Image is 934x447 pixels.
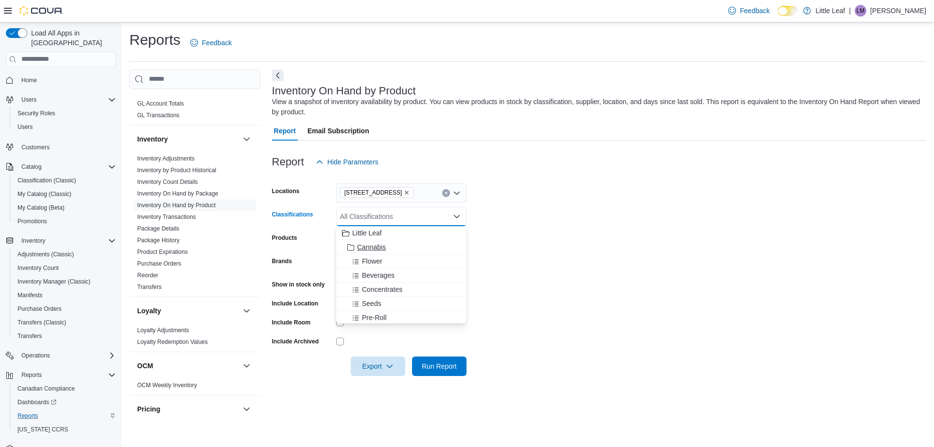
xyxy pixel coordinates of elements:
[14,303,66,315] a: Purchase Orders
[18,190,72,198] span: My Catalog (Classic)
[362,256,382,266] span: Flower
[137,155,195,162] a: Inventory Adjustments
[18,398,56,406] span: Dashboards
[422,361,457,371] span: Run Report
[404,190,410,196] button: Remove 804 Ontario Street Unit C 3-5 from selection in this group
[2,349,120,362] button: Operations
[137,306,239,316] button: Loyalty
[849,5,851,17] p: |
[137,382,197,389] a: OCM Weekly Inventory
[137,178,198,186] span: Inventory Count Details
[137,111,180,119] span: GL Transactions
[336,311,467,325] button: Pre-Roll
[442,189,450,197] button: Clear input
[129,423,260,438] div: Pricing
[14,202,116,214] span: My Catalog (Beta)
[137,100,184,107] span: GL Account Totals
[21,237,45,245] span: Inventory
[137,155,195,162] span: Inventory Adjustments
[272,187,300,195] label: Locations
[137,306,161,316] h3: Loyalty
[14,303,116,315] span: Purchase Orders
[14,262,63,274] a: Inventory Count
[137,404,239,414] button: Pricing
[14,107,59,119] a: Security Roles
[137,260,181,267] a: Purchase Orders
[137,361,239,371] button: OCM
[10,215,120,228] button: Promotions
[327,157,378,167] span: Hide Parameters
[18,141,116,153] span: Customers
[14,276,116,287] span: Inventory Manager (Classic)
[137,179,198,185] a: Inventory Count Details
[272,281,325,288] label: Show in stock only
[272,70,284,81] button: Next
[10,382,120,395] button: Canadian Compliance
[18,291,42,299] span: Manifests
[21,76,37,84] span: Home
[18,161,45,173] button: Catalog
[10,120,120,134] button: Users
[21,96,36,104] span: Users
[855,5,866,17] div: Leanne McPhie
[10,248,120,261] button: Adjustments (Classic)
[18,350,116,361] span: Operations
[362,270,395,280] span: Beverages
[18,94,116,106] span: Users
[10,288,120,302] button: Manifests
[202,38,232,48] span: Feedback
[351,357,405,376] button: Export
[241,133,252,145] button: Inventory
[21,143,50,151] span: Customers
[137,167,216,174] a: Inventory by Product Historical
[18,123,33,131] span: Users
[10,107,120,120] button: Security Roles
[18,319,66,326] span: Transfers (Classic)
[137,134,239,144] button: Inventory
[137,284,162,290] a: Transfers
[186,33,235,53] a: Feedback
[241,360,252,372] button: OCM
[137,225,180,232] span: Package Details
[21,352,50,359] span: Operations
[10,302,120,316] button: Purchase Orders
[18,264,59,272] span: Inventory Count
[137,202,216,209] a: Inventory On Hand by Product
[14,249,116,260] span: Adjustments (Classic)
[137,327,189,334] a: Loyalty Adjustments
[137,190,218,197] a: Inventory On Hand by Package
[241,403,252,415] button: Pricing
[778,6,798,16] input: Dark Mode
[137,100,184,107] a: GL Account Totals
[18,235,49,247] button: Inventory
[18,142,54,153] a: Customers
[137,213,196,221] span: Inventory Transactions
[18,250,74,258] span: Adjustments (Classic)
[2,234,120,248] button: Inventory
[362,313,387,322] span: Pre-Roll
[10,395,120,409] a: Dashboards
[362,285,402,294] span: Concentrates
[137,260,181,268] span: Purchase Orders
[18,235,116,247] span: Inventory
[18,412,38,420] span: Reports
[137,248,188,256] span: Product Expirations
[14,424,116,435] span: Washington CCRS
[14,317,116,328] span: Transfers (Classic)
[129,153,260,297] div: Inventory
[18,161,116,173] span: Catalog
[340,187,414,198] span: 804 Ontario Street Unit C 3-5
[129,379,260,395] div: OCM
[14,188,116,200] span: My Catalog (Classic)
[14,215,116,227] span: Promotions
[2,140,120,154] button: Customers
[18,369,46,381] button: Reports
[453,213,461,220] button: Close list of options
[307,121,369,141] span: Email Subscription
[10,329,120,343] button: Transfers
[19,6,63,16] img: Cova
[18,385,75,393] span: Canadian Compliance
[129,98,260,125] div: Finance
[27,28,116,48] span: Load All Apps in [GEOGRAPHIC_DATA]
[10,261,120,275] button: Inventory Count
